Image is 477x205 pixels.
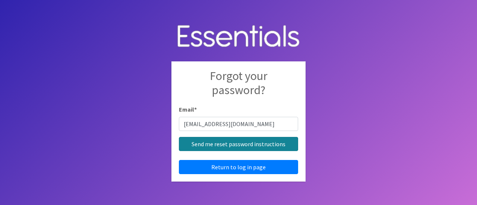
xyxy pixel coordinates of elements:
a: Return to log in page [179,160,298,174]
h2: Forgot your password? [179,69,298,105]
input: Send me reset password instructions [179,137,298,151]
label: Email [179,105,197,114]
img: Human Essentials [171,17,306,56]
abbr: required [194,106,197,113]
